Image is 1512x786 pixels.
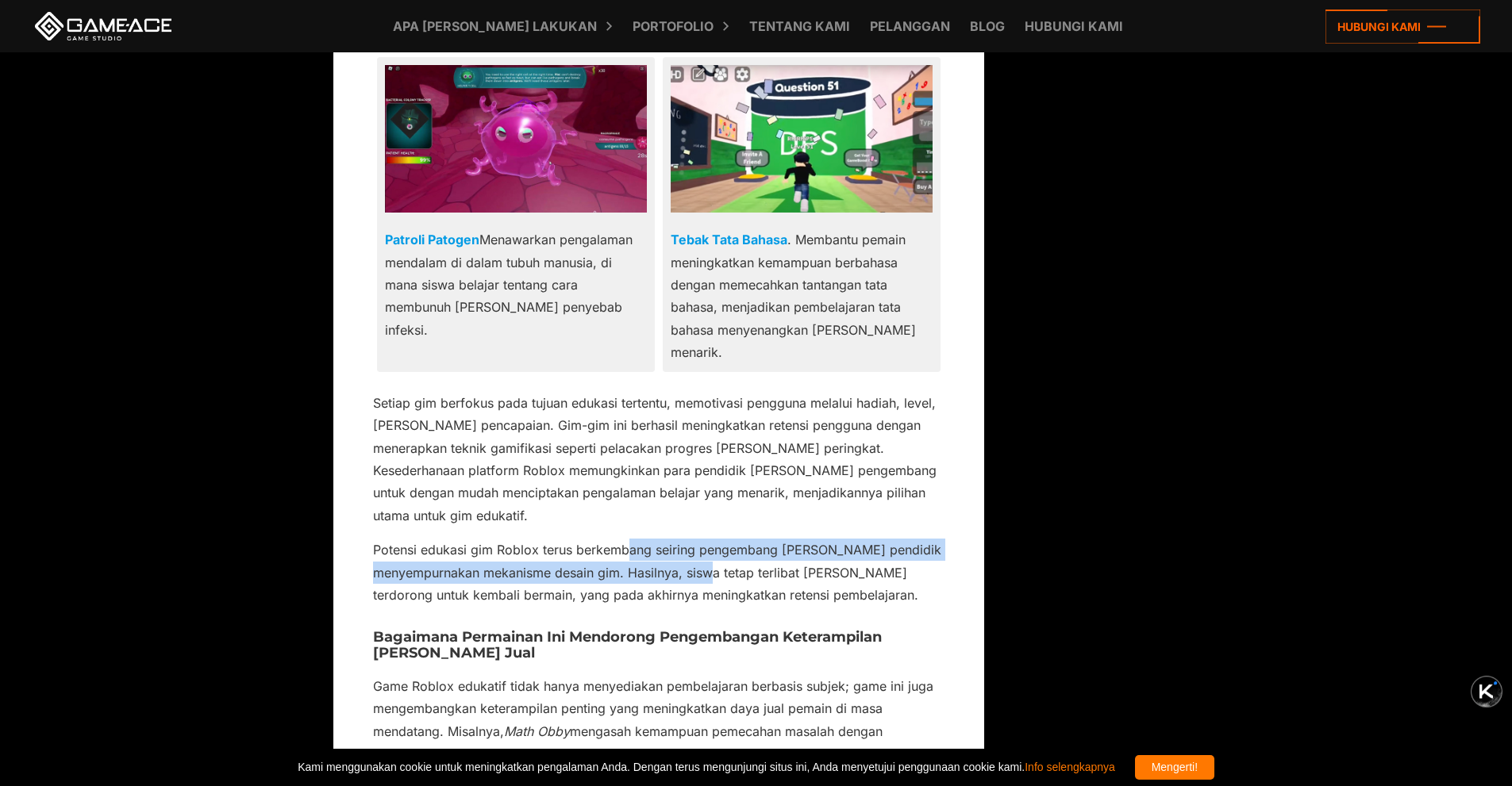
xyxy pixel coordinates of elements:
a: Hubungi kami [1325,10,1480,44]
font: Blog [970,18,1005,34]
font: Setiap gim berfokus pada tujuan edukasi tertentu, memotivasi pengguna melalui hadiah, level, [PER... [373,395,937,523]
a: Patroli Patogen [385,232,479,247]
a: Tebak Tata Bahasa [671,232,787,247]
font: Hubungi kami [1025,18,1123,34]
font: Mengerti! [1152,761,1198,773]
font: Apa [PERSON_NAME] lakukan [393,18,597,34]
font: Math Obby [504,723,570,739]
font: Menawarkan pengalaman mendalam di dalam tubuh manusia, di mana siswa belajar tentang cara membunu... [385,232,633,338]
img: Patroli Patogen [385,65,647,213]
font: Game Roblox edukatif tidak hanya menyediakan pembelajaran berbasis subjek; game ini juga mengemba... [373,678,933,739]
font: Potensi edukasi gim Roblox terus berkembang seiring pengembang [PERSON_NAME] pendidik menyempurna... [373,542,941,603]
font: Portofolio [633,18,714,34]
font: mengasah kemampuan pemecahan masalah dengan menghadirkan tantangan matematika yang membutuhkan pe... [373,723,944,784]
img: Tebak Tata Bahasanya [671,65,933,213]
font: Pelanggan [870,18,950,34]
font: . Membantu pemain meningkatkan kemampuan berbahasa dengan memecahkan tantangan tata bahasa, menja... [671,232,916,360]
font: Tentang Kami [749,18,850,34]
font: Kami menggunakan cookie untuk meningkatkan pengalaman Anda. Dengan terus mengunjungi situs ini, A... [298,761,1025,773]
font: Bagaimana Permainan Ini Mendorong Pengembangan Keterampilan [PERSON_NAME] Jual [373,628,882,661]
a: Info selengkapnya [1025,761,1115,773]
